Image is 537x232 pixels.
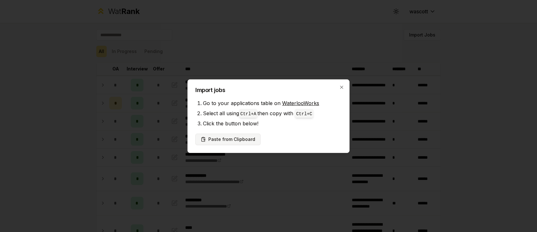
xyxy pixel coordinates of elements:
button: Paste from Clipboard [195,134,261,145]
li: Select all using then copy with [203,108,342,118]
li: Go to your applications table on [203,98,342,108]
code: Ctrl+ A [240,111,256,116]
li: Click the button below! [203,118,342,129]
a: WaterlooWorks [282,100,319,106]
h2: Import jobs [195,87,342,93]
code: Ctrl+ C [296,111,312,116]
